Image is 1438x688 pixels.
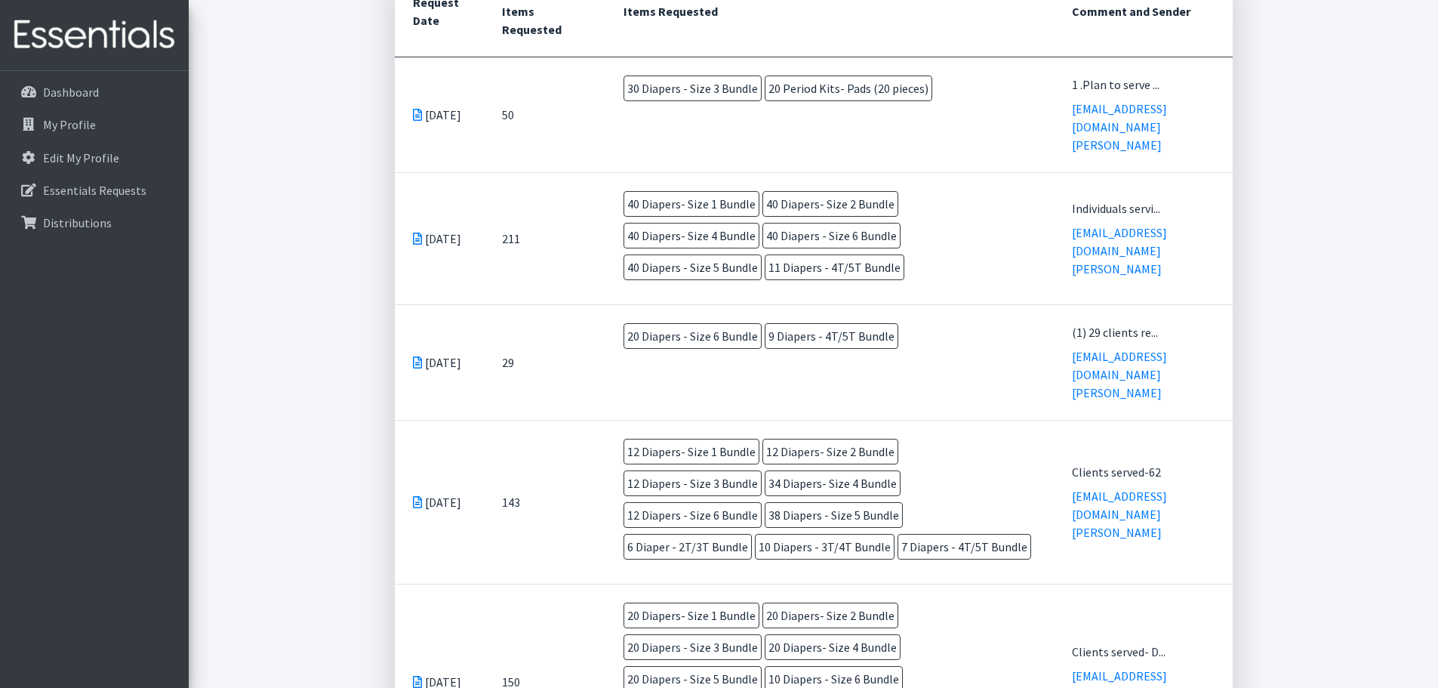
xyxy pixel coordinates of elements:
[6,208,183,238] a: Distributions
[395,172,485,304] td: [DATE]
[1072,101,1167,153] a: [EMAIL_ADDRESS][DOMAIN_NAME][PERSON_NAME]
[624,470,762,496] span: 12 Diapers - Size 3 Bundle
[765,76,932,101] span: 20 Period Kits- Pads (20 pieces)
[395,57,485,172] td: [DATE]
[6,77,183,107] a: Dashboard
[762,439,898,464] span: 12 Diapers- Size 2 Bundle
[624,534,752,560] span: 6 Diaper - 2T/3T Bundle
[6,110,183,140] a: My Profile
[6,10,183,60] img: HumanEssentials
[624,323,762,349] span: 20 Diapers - Size 6 Bundle
[765,502,903,528] span: 38 Diapers - Size 5 Bundle
[484,304,605,420] td: 29
[624,223,759,248] span: 40 Diapers- Size 4 Bundle
[43,215,112,230] p: Distributions
[1072,349,1167,400] a: [EMAIL_ADDRESS][DOMAIN_NAME][PERSON_NAME]
[43,117,96,132] p: My Profile
[1072,323,1214,341] div: (1) 29 clients re...
[43,150,119,165] p: Edit My Profile
[1072,225,1167,276] a: [EMAIL_ADDRESS][DOMAIN_NAME][PERSON_NAME]
[1072,643,1214,661] div: Clients served- D...
[624,603,759,628] span: 20 Diapers- Size 1 Bundle
[395,304,485,420] td: [DATE]
[765,323,898,349] span: 9 Diapers - 4T/5T Bundle
[43,183,146,198] p: Essentials Requests
[484,57,605,172] td: 50
[1072,199,1214,218] div: Individuals servi...
[755,534,895,560] span: 10 Diapers - 3T/4T Bundle
[624,191,759,217] span: 40 Diapers- Size 1 Bundle
[898,534,1031,560] span: 7 Diapers - 4T/5T Bundle
[484,420,605,584] td: 143
[1072,489,1167,540] a: [EMAIL_ADDRESS][DOMAIN_NAME][PERSON_NAME]
[1072,463,1214,481] div: Clients served-62
[624,502,762,528] span: 12 Diapers - Size 6 Bundle
[6,143,183,173] a: Edit My Profile
[765,470,901,496] span: 34 Diapers- Size 4 Bundle
[43,85,99,100] p: Dashboard
[484,172,605,304] td: 211
[624,76,762,101] span: 30 Diapers - Size 3 Bundle
[624,439,759,464] span: 12 Diapers- Size 1 Bundle
[1072,76,1214,94] div: 1 .Plan to serve ...
[624,634,762,660] span: 20 Diapers - Size 3 Bundle
[765,634,901,660] span: 20 Diapers- Size 4 Bundle
[762,223,901,248] span: 40 Diapers - Size 6 Bundle
[395,420,485,584] td: [DATE]
[762,603,898,628] span: 20 Diapers- Size 2 Bundle
[6,175,183,205] a: Essentials Requests
[762,191,898,217] span: 40 Diapers- Size 2 Bundle
[624,255,762,280] span: 40 Diapers - Size 5 Bundle
[765,255,904,280] span: 11 Diapers - 4T/5T Bundle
